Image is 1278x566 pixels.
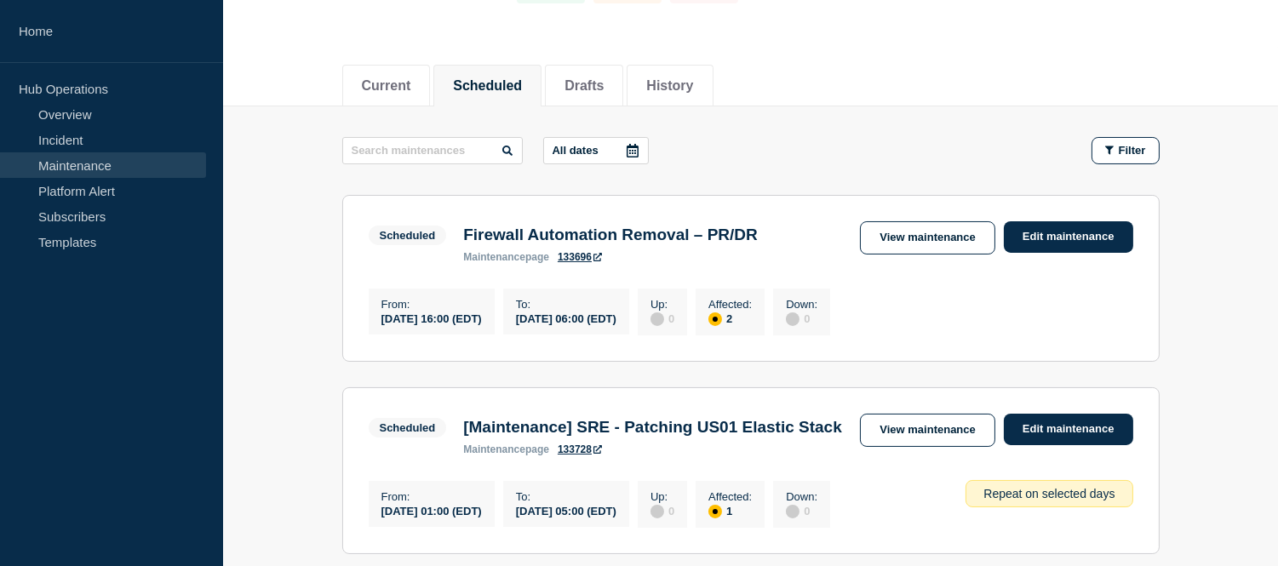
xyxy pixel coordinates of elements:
span: maintenance [463,443,525,455]
h3: Firewall Automation Removal – PR/DR [463,226,758,244]
a: View maintenance [860,221,994,254]
div: disabled [650,505,664,518]
div: 0 [786,503,817,518]
h3: [Maintenance] SRE - Patching US01 Elastic Stack [463,418,842,437]
div: 1 [708,503,752,518]
div: 2 [708,311,752,326]
p: To : [516,298,616,311]
p: From : [381,298,482,311]
div: affected [708,312,722,326]
button: All dates [543,137,649,164]
div: [DATE] 16:00 (EDT) [381,311,482,325]
div: Scheduled [380,421,436,434]
p: Up : [650,298,674,311]
p: Up : [650,490,674,503]
div: 0 [650,311,674,326]
p: page [463,251,549,263]
input: Search maintenances [342,137,523,164]
div: 0 [650,503,674,518]
p: Down : [786,298,817,311]
p: Affected : [708,490,752,503]
div: [DATE] 01:00 (EDT) [381,503,482,517]
span: Filter [1119,144,1146,157]
div: 0 [786,311,817,326]
div: Scheduled [380,229,436,242]
p: page [463,443,549,455]
div: [DATE] 06:00 (EDT) [516,311,616,325]
p: To : [516,490,616,503]
a: 133696 [558,251,602,263]
p: All dates [553,144,599,157]
p: From : [381,490,482,503]
button: Current [362,78,411,94]
div: disabled [786,312,799,326]
div: disabled [786,505,799,518]
div: affected [708,505,722,518]
a: Edit maintenance [1004,221,1133,253]
p: Down : [786,490,817,503]
button: History [646,78,693,94]
button: Filter [1092,137,1160,164]
a: Edit maintenance [1004,414,1133,445]
button: Drafts [564,78,604,94]
div: disabled [650,312,664,326]
button: Scheduled [453,78,522,94]
a: 133728 [558,443,602,455]
a: View maintenance [860,414,994,447]
span: maintenance [463,251,525,263]
div: Repeat on selected days [966,480,1132,507]
p: Affected : [708,298,752,311]
div: [DATE] 05:00 (EDT) [516,503,616,517]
